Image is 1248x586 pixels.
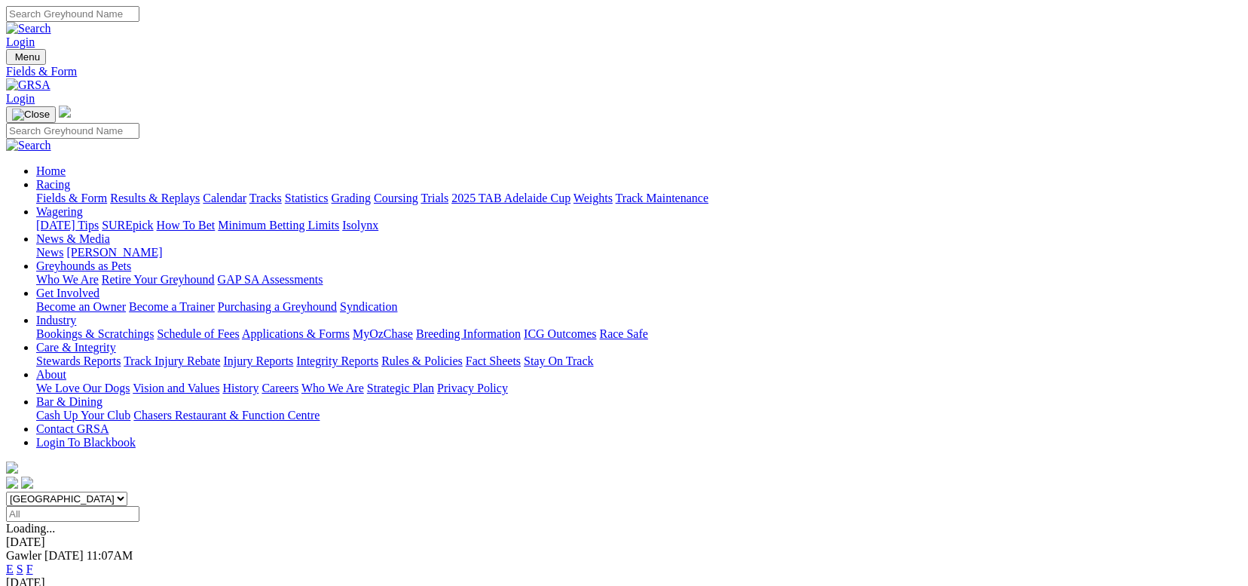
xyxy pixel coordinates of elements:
[340,300,397,313] a: Syndication
[421,192,448,204] a: Trials
[6,506,139,522] input: Select date
[36,436,136,449] a: Login To Blackbook
[6,123,139,139] input: Search
[36,273,1242,287] div: Greyhounds as Pets
[353,327,413,340] a: MyOzChase
[12,109,50,121] img: Close
[36,287,99,299] a: Get Involved
[203,192,246,204] a: Calendar
[6,139,51,152] img: Search
[36,205,83,218] a: Wagering
[36,341,116,354] a: Care & Integrity
[374,192,418,204] a: Coursing
[223,354,293,367] a: Injury Reports
[36,246,1242,259] div: News & Media
[36,219,1242,232] div: Wagering
[332,192,371,204] a: Grading
[36,368,66,381] a: About
[124,354,220,367] a: Track Injury Rebate
[15,51,40,63] span: Menu
[36,409,130,422] a: Cash Up Your Club
[6,535,1242,549] div: [DATE]
[437,382,508,394] a: Privacy Policy
[367,382,434,394] a: Strategic Plan
[262,382,298,394] a: Careers
[102,273,215,286] a: Retire Your Greyhound
[296,354,378,367] a: Integrity Reports
[36,219,99,232] a: [DATE] Tips
[342,219,378,232] a: Isolynx
[381,354,463,367] a: Rules & Policies
[218,300,337,313] a: Purchasing a Greyhound
[36,354,1242,368] div: Care & Integrity
[36,354,121,367] a: Stewards Reports
[87,549,133,562] span: 11:07AM
[301,382,364,394] a: Who We Are
[6,522,55,535] span: Loading...
[133,409,320,422] a: Chasers Restaurant & Function Centre
[222,382,258,394] a: History
[59,106,71,118] img: logo-grsa-white.png
[6,549,41,562] span: Gawler
[6,92,35,105] a: Login
[36,382,1242,395] div: About
[36,314,76,327] a: Industry
[524,327,596,340] a: ICG Outcomes
[6,462,18,474] img: logo-grsa-white.png
[36,164,66,177] a: Home
[17,563,23,575] a: S
[6,78,50,92] img: GRSA
[616,192,708,204] a: Track Maintenance
[524,354,593,367] a: Stay On Track
[218,273,323,286] a: GAP SA Assessments
[6,477,18,489] img: facebook.svg
[36,327,154,340] a: Bookings & Scratchings
[466,354,521,367] a: Fact Sheets
[129,300,215,313] a: Become a Trainer
[599,327,647,340] a: Race Safe
[574,192,613,204] a: Weights
[416,327,521,340] a: Breeding Information
[249,192,282,204] a: Tracks
[36,246,63,259] a: News
[26,563,33,575] a: F
[66,246,162,259] a: [PERSON_NAME]
[36,192,107,204] a: Fields & Form
[36,192,1242,205] div: Racing
[36,300,1242,314] div: Get Involved
[157,327,239,340] a: Schedule of Fees
[36,327,1242,341] div: Industry
[6,563,14,575] a: E
[110,192,200,204] a: Results & Replays
[157,219,216,232] a: How To Bet
[44,549,84,562] span: [DATE]
[36,422,109,435] a: Contact GRSA
[451,192,570,204] a: 2025 TAB Adelaide Cup
[36,273,99,286] a: Who We Are
[21,477,33,489] img: twitter.svg
[36,178,70,191] a: Racing
[36,232,110,245] a: News & Media
[102,219,153,232] a: SUREpick
[36,409,1242,422] div: Bar & Dining
[6,65,1242,78] a: Fields & Form
[242,327,350,340] a: Applications & Forms
[36,300,126,313] a: Become an Owner
[36,395,102,408] a: Bar & Dining
[6,35,35,48] a: Login
[6,106,56,123] button: Toggle navigation
[6,22,51,35] img: Search
[6,6,139,22] input: Search
[6,49,46,65] button: Toggle navigation
[218,219,339,232] a: Minimum Betting Limits
[285,192,329,204] a: Statistics
[36,259,131,272] a: Greyhounds as Pets
[36,382,130,394] a: We Love Our Dogs
[133,382,219,394] a: Vision and Values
